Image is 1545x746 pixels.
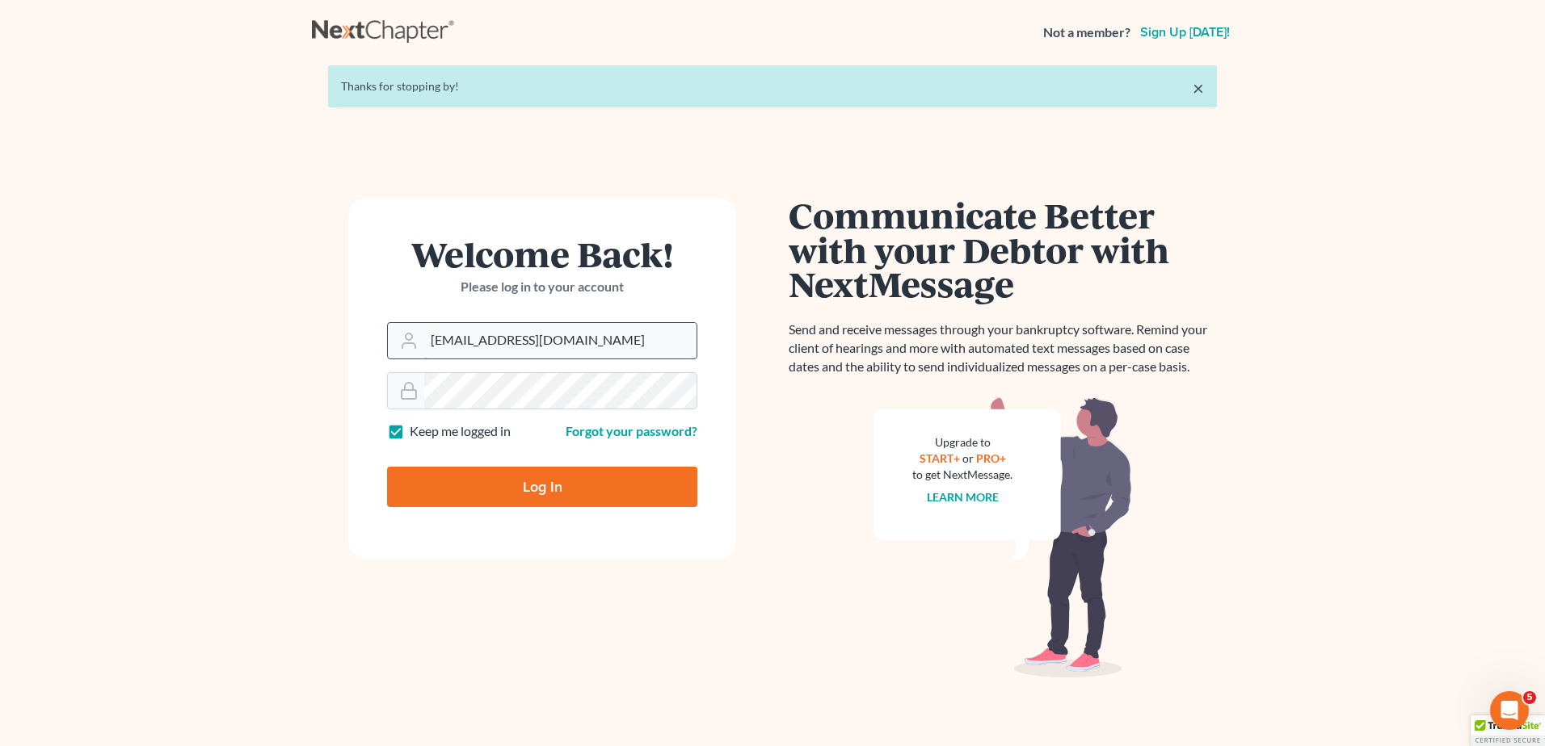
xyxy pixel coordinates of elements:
div: to get NextMessage. [912,467,1012,483]
div: Upgrade to [912,434,1012,451]
iframe: Intercom live chat [1490,691,1529,730]
a: Sign up [DATE]! [1137,26,1233,39]
a: START+ [920,451,960,465]
p: Please log in to your account [387,278,697,296]
img: nextmessage_bg-59042aed3d76b12b5cd301f8e5b87938c9018125f34e5fa2b7a6b67550977c72.svg [874,396,1132,678]
span: or [962,451,974,465]
input: Email Address [424,323,697,358]
strong: Not a member? [1043,23,1130,42]
h1: Welcome Back! [387,237,697,271]
input: Log In [387,467,697,507]
p: Send and receive messages through your bankruptcy software. Remind your client of hearings and mo... [789,321,1217,376]
a: Learn more [927,490,999,504]
span: 5 [1523,691,1536,704]
a: Forgot your password? [566,423,697,438]
div: TrustedSite Certified [1471,715,1545,746]
h1: Communicate Better with your Debtor with NextMessage [789,198,1217,301]
label: Keep me logged in [410,422,511,441]
a: × [1193,78,1204,98]
div: Thanks for stopping by! [341,78,1204,94]
a: PRO+ [976,451,1006,465]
